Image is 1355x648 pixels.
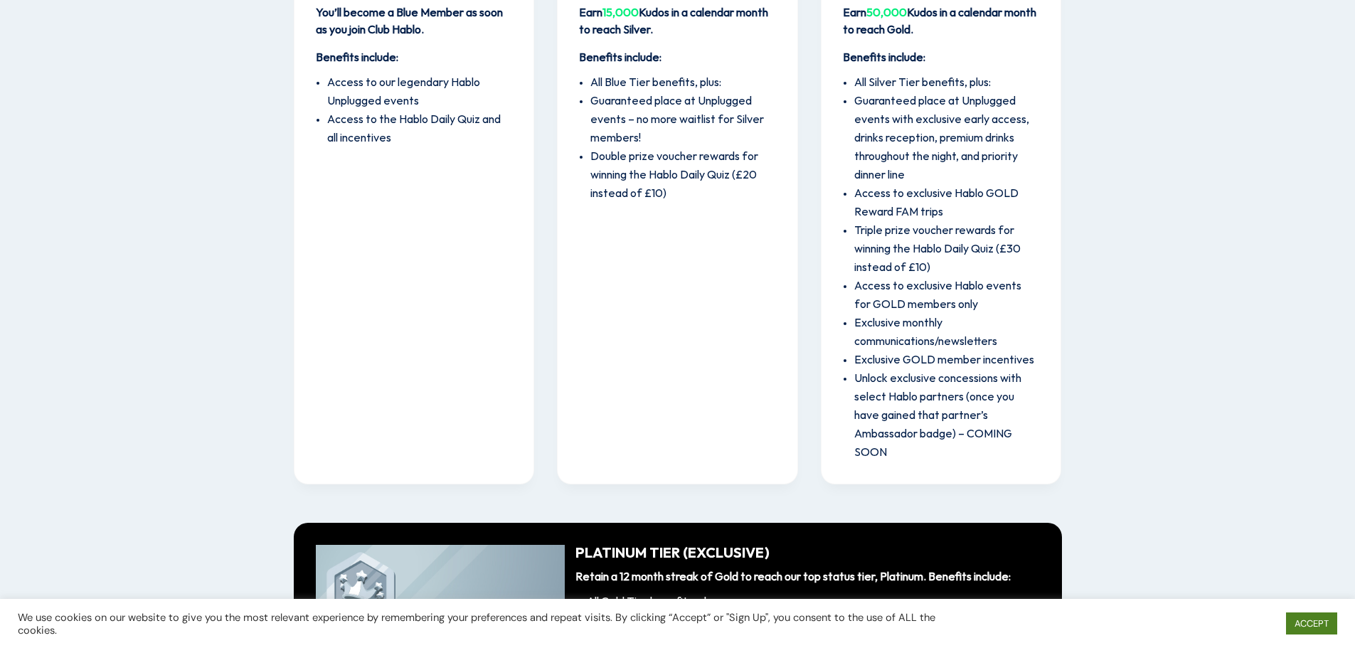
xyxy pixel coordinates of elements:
span: Platinum Tier (Exclusive) [575,546,770,561]
li: All Gold Tier benefits, plus [587,593,1040,612]
li: Guaranteed place at Unplugged events – no more waitlist for Silver members! [590,92,775,148]
li: Triple prize voucher rewards for winning the Hablo Daily Quiz (£30 instead of £10) [854,222,1039,277]
strong: You’ll become a Blue Member as soon as you join Club Hablo. [316,7,503,36]
li: Access to exclusive Hablo events for GOLD members only [854,277,1039,314]
strong: Benefits include: [316,52,398,64]
li: Double prize voucher rewards for winning the Hablo Daily Quiz (£20 instead of £10) [590,148,775,203]
div: We use cookies on our website to give you the most relevant experience by remembering your prefer... [18,611,942,637]
a: ACCEPT [1286,612,1337,634]
li: Access to our legendary Hablo Unplugged events [327,74,512,111]
span: 15,000 [602,7,639,19]
strong: Earn Kudos in a calendar month to reach Gold. [843,7,1036,36]
li: Access to exclusive Hablo GOLD Reward FAM trips [854,185,1039,222]
li: All Silver Tier benefits, plus: [854,74,1039,92]
li: Guaranteed place at Unplugged events with exclusive early access, drinks reception, premium drink... [854,92,1039,185]
strong: Benefits include: [579,52,661,64]
strong: Benefits include: [843,52,925,64]
li: Unlock exclusive concessions with select Hablo partners (once you have gained that partner’s Amba... [854,370,1039,462]
li: Exclusive monthly communications/newsletters [854,314,1039,351]
li: Access to the Hablo Daily Quiz and all incentives [327,111,512,148]
strong: Earn Kudos in a calendar month to reach Silver. [579,7,768,36]
span: 50,000 [866,7,907,19]
strong: Retain a 12 month streak of Gold to reach our top status tier, Platinum. Benefits include: [575,571,1011,583]
li: Exclusive GOLD member incentives [854,351,1039,370]
li: All Blue Tier benefits, plus: [590,74,775,92]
